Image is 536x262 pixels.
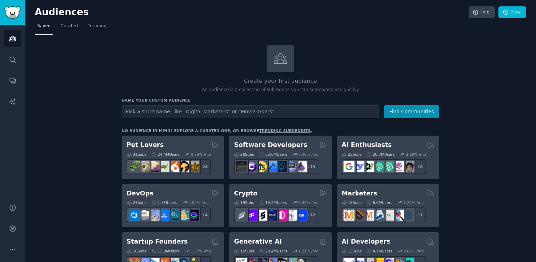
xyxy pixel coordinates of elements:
[127,200,146,205] div: 21 Sub s
[298,249,319,254] div: 1.21 % /mo
[127,189,153,198] h2: DevOps
[122,87,439,93] p: An audience is a collection of subreddits you can search/analyze quickly
[158,161,169,172] img: turtle
[35,7,469,18] h2: Audiences
[246,210,257,221] img: 0xPolygon
[403,200,424,205] div: 1.22 % /mo
[234,152,254,157] div: 26 Sub s
[234,189,257,198] h2: Crypto
[256,210,267,221] img: ethstaker
[342,152,362,157] div: 25 Sub s
[196,159,211,174] div: + 24
[196,207,211,222] div: + 14
[168,210,179,221] img: platformengineering
[384,105,439,118] button: Find Communities
[122,128,312,133] div: No audience in mind? Explore a curated one, or browse .
[403,161,414,172] img: ArtificalIntelligence
[296,161,307,172] img: elixir
[85,21,109,35] a: Trending
[256,161,267,172] img: learnjavascript
[259,200,287,205] div: 19.2M Users
[363,161,374,172] img: AItoolsCatalog
[151,152,179,157] div: 24.4M Users
[234,141,307,149] h2: Software Developers
[367,249,392,254] div: 4.1M Users
[58,21,80,35] a: Curated
[149,210,160,221] img: Docker_DevOps
[129,161,140,172] img: herpetology
[188,210,199,221] img: PlatformEngineers
[236,210,247,221] img: ethfinance
[259,129,311,133] a: trending subreddits
[168,161,179,172] img: cockatiel
[303,207,318,222] div: + 12
[122,98,439,103] h3: Name your custom audience
[276,210,287,221] img: defiblockchain
[298,200,319,205] div: 0.35 % /mo
[191,249,211,254] div: 1.37 % /mo
[403,249,424,254] div: 2.82 % /mo
[127,237,188,246] h2: Startup Founders
[266,161,277,172] img: iOSProgramming
[234,200,254,205] div: 19 Sub s
[178,210,189,221] img: aws_cdk
[344,210,354,221] img: content_marketing
[342,200,362,205] div: 18 Sub s
[61,23,78,29] span: Curated
[342,249,362,254] div: 15 Sub s
[139,210,150,221] img: AWS_Certified_Experts
[367,152,395,157] div: 20.7M Users
[498,6,526,18] a: New
[37,23,51,29] span: Saved
[178,161,189,172] img: PetAdvice
[373,210,384,221] img: Emailmarketing
[383,161,394,172] img: chatgpt_prompts_
[383,210,394,221] img: googleads
[393,210,404,221] img: MarketingResearch
[276,161,287,172] img: reactnative
[158,210,169,221] img: DevOpsLinks
[406,152,426,157] div: 2.19 % /mo
[259,249,287,254] div: 20.4M Users
[286,210,297,221] img: CryptoNews
[236,161,247,172] img: software
[151,200,177,205] div: 1.7M Users
[259,152,287,157] div: 30.0M Users
[246,161,257,172] img: csharp
[4,6,21,19] img: GummySearch logo
[363,210,374,221] img: AskMarketing
[266,210,277,221] img: web3
[296,210,307,221] img: defi_
[234,237,282,246] h2: Generative AI
[403,210,414,221] img: OnlineMarketing
[286,161,297,172] img: AskComputerScience
[303,159,318,174] div: + 19
[342,141,392,149] h2: AI Enthusiasts
[469,6,495,18] a: Info
[188,161,199,172] img: dogbreed
[353,161,364,172] img: DeepSeek
[298,152,319,157] div: 0.40 % /mo
[129,210,140,221] img: azuredevops
[149,161,160,172] img: leopardgeckos
[88,23,106,29] span: Trending
[122,105,379,118] input: Pick a short name, like "Digital Marketers" or "Movie-Goers"
[189,200,209,205] div: 2.02 % /mo
[127,141,164,149] h2: Pet Lovers
[393,161,404,172] img: OpenAIDev
[342,237,390,246] h2: AI Developers
[342,189,377,198] h2: Marketers
[127,249,146,254] div: 16 Sub s
[367,200,392,205] div: 6.6M Users
[191,152,211,157] div: 0.76 % /mo
[411,159,426,174] div: + 18
[35,21,53,35] a: Saved
[127,152,146,157] div: 31 Sub s
[139,161,150,172] img: ballpython
[344,161,354,172] img: GoogleGeminiAI
[411,207,426,222] div: + 11
[353,210,364,221] img: bigseo
[122,77,439,86] h2: Create your first audience
[234,249,254,254] div: 16 Sub s
[151,249,179,254] div: 13.9M Users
